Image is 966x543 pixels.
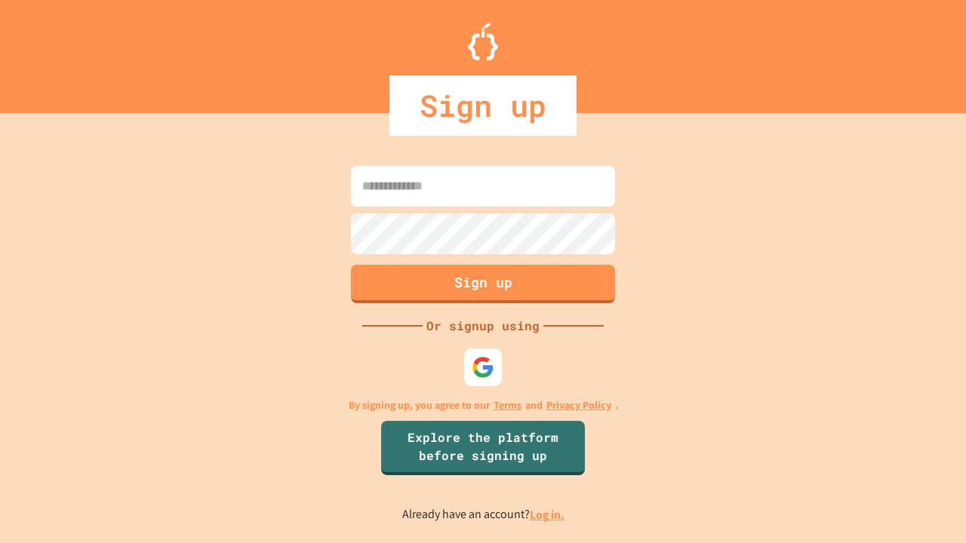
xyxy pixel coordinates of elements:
[468,23,498,60] img: Logo.svg
[472,356,494,379] img: google-icon.svg
[389,75,577,136] div: Sign up
[530,507,565,523] a: Log in.
[546,397,611,413] a: Privacy Policy
[402,505,565,524] p: Already have an account?
[494,397,521,413] a: Terms
[351,265,615,303] button: Sign up
[381,421,585,475] a: Explore the platform before signing up
[423,317,543,335] div: Or signup using
[349,397,618,413] p: By signing up, you agree to our and .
